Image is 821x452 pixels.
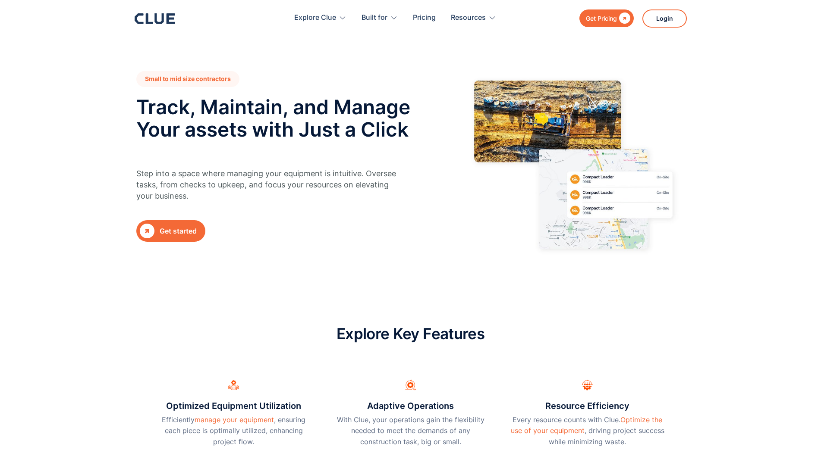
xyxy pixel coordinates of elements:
div: Get Pricing [586,13,617,24]
div:  [617,13,630,24]
a: Get Pricing [579,9,634,27]
h2: Explore Key Features [337,325,484,342]
img: hero image for small to midsize construction companies [465,71,685,266]
div: Resources [451,4,486,31]
div: Explore Clue [294,4,336,31]
p: With Clue, your operations gain the flexibility needed to meet the demands of any construction ta... [333,415,488,447]
a: manage your equipment [195,415,274,424]
div: Built for [362,4,398,31]
div: Built for [362,4,387,31]
p: Efficiently , ensuring each piece is optimally utilized, enhancing project flow. [156,415,311,447]
h1: Small to mid size contractors [136,71,239,87]
h3: Optimized Equipment Utilization [166,399,301,412]
div: Get started [160,226,197,237]
h3: Adaptive Operations [367,399,454,412]
div:  [140,224,154,238]
p: Step into a space where managing your equipment is intuitive. Oversee tasks, from checks to upkee... [136,168,397,202]
img: Maintenace team collaboration icon [582,380,593,390]
p: Every resource counts with Clue. , driving project success while minimizing waste. [510,415,665,447]
img: Fleet management settings image [228,380,239,390]
a: Login [642,9,687,28]
h3: Resource Efficiency [545,399,629,412]
h2: Track, Maintain, and Manage Your assets with Just a Click [136,96,415,140]
img: Agile process icon image [405,380,416,390]
div: Resources [451,4,496,31]
div: Explore Clue [294,4,346,31]
a: Pricing [413,4,436,31]
a: Get started [136,220,205,242]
